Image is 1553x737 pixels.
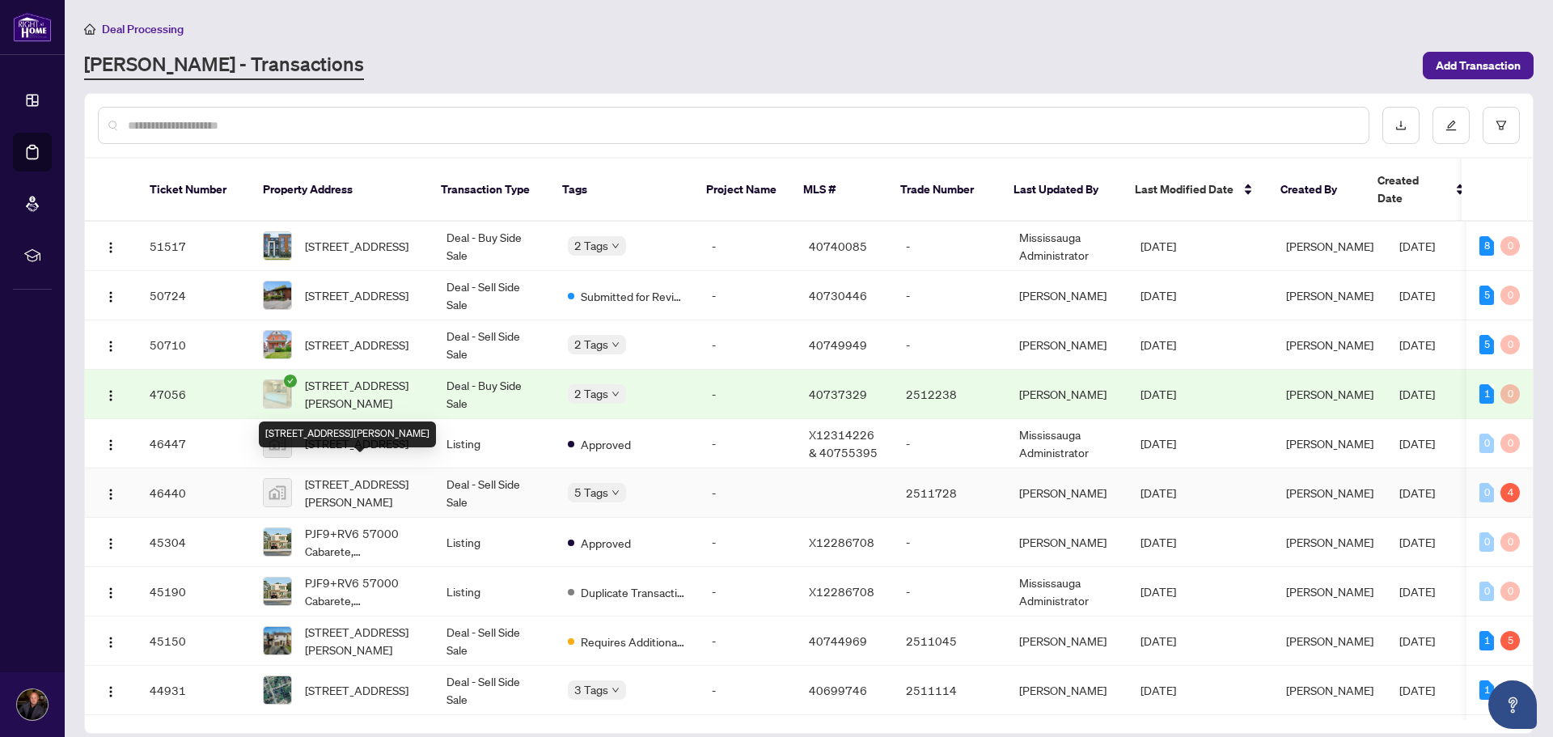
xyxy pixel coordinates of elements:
button: filter [1483,107,1520,144]
div: 0 [1500,532,1520,552]
span: [DATE] [1399,288,1435,303]
span: [STREET_ADDRESS] [305,681,408,699]
button: download [1382,107,1420,144]
span: Submitted for Review [581,287,686,305]
div: 0 [1500,286,1520,305]
img: Logo [104,340,117,353]
span: [DATE] [1140,387,1176,401]
img: thumbnail-img [264,282,291,309]
span: PJF9+RV6 57000 Cabarete, [GEOGRAPHIC_DATA], [GEOGRAPHIC_DATA] [305,524,421,560]
td: - [699,567,796,616]
img: thumbnail-img [264,380,291,408]
th: Last Modified Date [1122,159,1267,222]
td: - [699,222,796,271]
div: 4 [1500,483,1520,502]
td: Mississauga Administrator [1006,419,1128,468]
span: [DATE] [1399,239,1435,253]
img: thumbnail-img [264,331,291,358]
td: Deal - Buy Side Sale [434,370,555,419]
span: [PERSON_NAME] [1286,239,1373,253]
td: - [699,468,796,518]
span: Requires Additional Docs [581,633,686,650]
span: [DATE] [1399,535,1435,549]
img: Logo [104,389,117,402]
span: [DATE] [1140,288,1176,303]
button: Logo [98,332,124,358]
td: 50710 [137,320,250,370]
td: Deal - Buy Side Sale [434,222,555,271]
td: [PERSON_NAME] [1006,616,1128,666]
span: Duplicate Transaction [581,583,686,601]
div: 0 [1479,532,1494,552]
td: 2511045 [893,616,1006,666]
td: 44931 [137,666,250,715]
td: [PERSON_NAME] [1006,468,1128,518]
td: Deal - Sell Side Sale [434,616,555,666]
th: Transaction Type [428,159,549,222]
span: 2 Tags [574,236,608,255]
td: 2512238 [893,370,1006,419]
div: 8 [1479,236,1494,256]
img: thumbnail-img [264,676,291,704]
div: 0 [1500,335,1520,354]
img: Logo [104,685,117,698]
span: [DATE] [1399,387,1435,401]
td: Mississauga Administrator [1006,222,1128,271]
td: Listing [434,419,555,468]
td: Listing [434,567,555,616]
td: - [699,271,796,320]
div: [STREET_ADDRESS][PERSON_NAME] [259,421,436,447]
span: Created Date [1377,172,1445,207]
span: download [1395,120,1407,131]
img: thumbnail-img [264,479,291,506]
span: down [611,341,620,349]
td: Mississauga Administrator [1006,567,1128,616]
td: [PERSON_NAME] [1006,320,1128,370]
span: 40744969 [809,633,867,648]
img: Logo [104,438,117,451]
span: 2 Tags [574,335,608,354]
span: [STREET_ADDRESS] [305,286,408,304]
td: - [699,518,796,567]
th: Last Updated By [1001,159,1122,222]
span: Last Modified Date [1135,180,1234,198]
span: X12286708 [809,535,874,549]
img: logo [13,12,52,42]
img: thumbnail-img [264,578,291,605]
span: [DATE] [1399,633,1435,648]
div: 1 [1479,384,1494,404]
span: [STREET_ADDRESS][PERSON_NAME] [305,376,421,412]
th: Tags [549,159,693,222]
span: [DATE] [1399,436,1435,451]
span: [PERSON_NAME] [1286,337,1373,352]
div: 5 [1479,286,1494,305]
button: Logo [98,529,124,555]
th: Ticket Number [137,159,250,222]
td: - [699,320,796,370]
span: [DATE] [1140,633,1176,648]
td: 2511728 [893,468,1006,518]
span: 40737329 [809,387,867,401]
span: [PERSON_NAME] [1286,683,1373,697]
span: 40730446 [809,288,867,303]
span: [PERSON_NAME] [1286,436,1373,451]
span: Deal Processing [102,22,184,36]
td: 45190 [137,567,250,616]
span: filter [1496,120,1507,131]
td: Deal - Sell Side Sale [434,320,555,370]
span: [DATE] [1140,584,1176,599]
button: Logo [98,430,124,456]
img: Profile Icon [17,689,48,720]
span: X12286708 [809,584,874,599]
span: check-circle [284,375,297,388]
img: thumbnail-img [264,627,291,654]
button: Open asap [1488,680,1537,729]
td: - [893,271,1006,320]
span: [PERSON_NAME] [1286,288,1373,303]
td: 46440 [137,468,250,518]
span: [DATE] [1140,239,1176,253]
th: Created By [1267,159,1365,222]
span: down [611,489,620,497]
div: 1 [1479,680,1494,700]
img: Logo [104,290,117,303]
